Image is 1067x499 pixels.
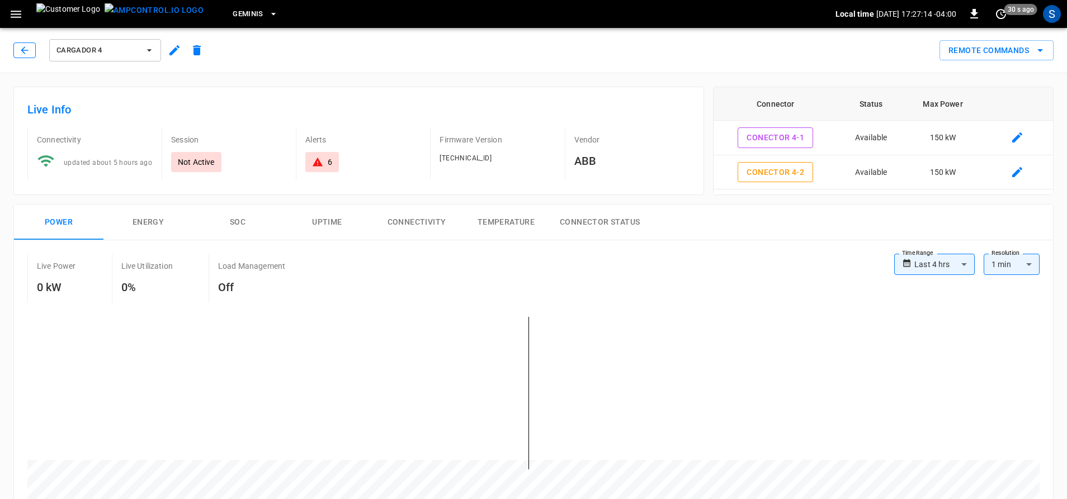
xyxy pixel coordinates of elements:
button: Remote Commands [939,40,1054,61]
h6: 0% [121,278,173,296]
th: Connector [714,87,838,121]
span: [TECHNICAL_ID] [440,154,492,162]
span: 30 s ago [1004,4,1037,15]
button: Connector Status [551,205,649,240]
button: Uptime [282,205,372,240]
button: Conector 4-1 [738,127,813,148]
p: Connectivity [37,134,153,145]
td: 150 kW [904,155,981,190]
p: Vendor [574,134,690,145]
th: Status [838,87,904,121]
button: Conector 4-2 [738,162,813,183]
button: Geminis [228,3,282,25]
button: Power [14,205,103,240]
table: connector table [714,87,1053,258]
label: Resolution [992,249,1019,258]
div: remote commands options [939,40,1054,61]
span: Geminis [233,8,263,21]
img: ampcontrol.io logo [105,3,204,17]
p: Load Management [218,260,285,272]
button: set refresh interval [992,5,1010,23]
p: Not Active [178,156,215,168]
div: profile-icon [1043,5,1061,23]
div: Last 4 hrs [914,254,975,275]
h6: Live Info [27,101,690,118]
p: [DATE] 17:27:14 -04:00 [876,8,956,20]
button: Cargador 4 [49,39,161,61]
h6: ABB [574,152,690,170]
img: Customer Logo [36,3,100,25]
div: 1 min [984,254,1040,275]
th: Max Power [904,87,981,121]
button: SOC [193,205,282,240]
td: Available [838,155,904,190]
button: Connectivity [372,205,461,240]
h6: Off [218,278,285,296]
p: Local time [835,8,874,20]
button: Energy [103,205,193,240]
span: Cargador 4 [56,44,139,57]
td: Available [838,121,904,155]
p: Session [171,134,287,145]
td: 150 kW [904,121,981,155]
p: Firmware Version [440,134,555,145]
p: Live Power [37,260,76,272]
td: 150 kW [904,189,981,224]
label: Time Range [902,249,933,258]
button: Temperature [461,205,551,240]
div: 6 [328,156,332,168]
span: updated about 5 hours ago [64,159,152,167]
td: Finishing [838,189,904,224]
p: Live Utilization [121,260,173,272]
h6: 0 kW [37,278,76,296]
p: Alerts [305,134,421,145]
